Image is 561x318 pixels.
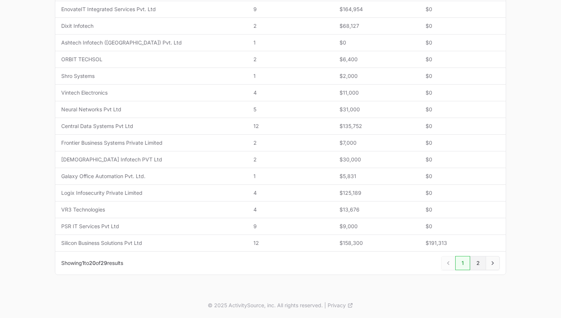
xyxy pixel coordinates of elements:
span: 4 [253,189,328,197]
span: $0 [426,56,500,63]
span: $0 [426,22,500,30]
a: Privacy [328,302,353,309]
span: Shro Systems [61,72,242,80]
span: 1 [82,260,84,266]
span: 12 [253,239,328,247]
span: 29 [101,260,107,266]
span: 2 [253,156,328,163]
span: 1 [253,72,328,80]
p: © 2025 ActivitySource, inc. All rights reserved. [208,302,323,309]
span: $13,676 [339,206,414,213]
span: | [324,302,326,309]
span: $0 [426,122,500,130]
span: $0 [426,106,500,113]
a: 1 [455,256,470,270]
span: $191,313 [426,239,500,247]
span: 2 [253,139,328,147]
span: 9 [253,223,328,230]
span: $0 [426,139,500,147]
span: $9,000 [339,223,414,230]
span: $135,752 [339,122,414,130]
span: Logix Infosecurity Private Limited [61,189,242,197]
span: 1 [253,173,328,180]
span: $7,000 [339,139,414,147]
span: 9 [253,6,328,13]
span: $5,831 [339,173,414,180]
span: $0 [426,89,500,96]
span: Galaxy Office Automation Pvt. Ltd. [61,173,242,180]
span: [DEMOGRAPHIC_DATA] Infotech PVT Ltd [61,156,242,163]
span: Dixit Infotech [61,22,242,30]
span: Neural Networks Pvt Ltd [61,106,242,113]
span: EnovateIT Integrated Services Pvt. Ltd [61,6,242,13]
span: 20 [89,260,96,266]
span: Silicon Business Solutions Pvt Ltd [61,239,242,247]
span: $31,000 [339,106,414,113]
span: 2 [253,56,328,63]
span: $0 [426,189,500,197]
a: 2 [470,256,486,270]
span: Central Data Systems Pvt Ltd [61,122,242,130]
span: $68,127 [339,22,414,30]
span: 4 [253,206,328,213]
span: $0 [426,173,500,180]
span: 5 [253,106,328,113]
span: $158,300 [339,239,414,247]
span: $0 [426,39,500,46]
span: PSR IT Services Pvt Ltd [61,223,242,230]
span: $11,000 [339,89,414,96]
span: 12 [253,122,328,130]
span: $6,400 [339,56,414,63]
span: $125,189 [339,189,414,197]
span: $0 [426,156,500,163]
span: Ashtech Infotech ([GEOGRAPHIC_DATA]) Pvt. Ltd [61,39,242,46]
span: $0 [339,39,414,46]
span: Frontier Business Systems Private Limited [61,139,242,147]
span: 2 [253,22,328,30]
span: 1 [253,39,328,46]
span: $0 [426,6,500,13]
span: ORBIT TECHSOL [61,56,242,63]
span: $164,954 [339,6,414,13]
span: 4 [253,89,328,96]
span: $0 [426,206,500,213]
span: $2,000 [339,72,414,80]
p: Showing to of results [61,259,123,267]
span: $0 [426,72,500,80]
a: Next [486,256,500,270]
span: $30,000 [339,156,414,163]
span: Vintech Electronics [61,89,242,96]
span: $0 [426,223,500,230]
span: VR3 Technologies [61,206,242,213]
